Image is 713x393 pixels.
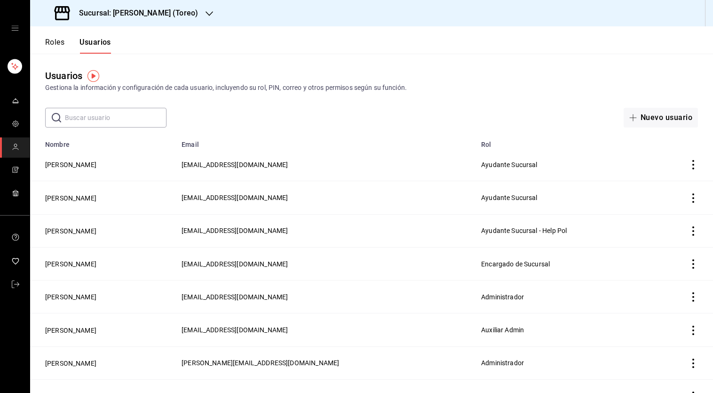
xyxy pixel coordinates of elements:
[481,161,538,168] span: Ayudante Sucursal
[45,259,96,269] button: [PERSON_NAME]
[45,226,96,236] button: [PERSON_NAME]
[30,135,176,148] th: Nombre
[45,69,82,83] div: Usuarios
[689,292,698,302] button: actions
[182,227,288,234] span: [EMAIL_ADDRESS][DOMAIN_NAME]
[182,293,288,301] span: [EMAIL_ADDRESS][DOMAIN_NAME]
[689,193,698,203] button: actions
[45,38,111,54] div: navigation tabs
[79,38,111,54] button: Usuarios
[11,24,19,32] button: open drawer
[689,259,698,269] button: actions
[71,8,198,19] h3: Sucursal: [PERSON_NAME] (Toreo)
[481,227,567,234] span: Ayudante Sucursal - Help Pol
[182,260,288,268] span: [EMAIL_ADDRESS][DOMAIN_NAME]
[689,359,698,368] button: actions
[475,135,651,148] th: Rol
[182,161,288,168] span: [EMAIL_ADDRESS][DOMAIN_NAME]
[481,194,538,201] span: Ayudante Sucursal
[45,292,96,302] button: [PERSON_NAME]
[182,359,339,367] span: [PERSON_NAME][EMAIL_ADDRESS][DOMAIN_NAME]
[481,359,524,367] span: Administrador
[689,226,698,236] button: actions
[624,108,698,128] button: Nuevo usuario
[45,83,698,93] div: Gestiona la información y configuración de cada usuario, incluyendo su rol, PIN, correo y otros p...
[45,326,96,335] button: [PERSON_NAME]
[45,38,64,54] button: Roles
[689,160,698,169] button: actions
[65,108,166,127] input: Buscar usuario
[176,135,475,148] th: Email
[45,359,96,368] button: [PERSON_NAME]
[481,260,550,268] span: Encargado de Sucursal
[45,193,96,203] button: [PERSON_NAME]
[481,326,524,334] span: Auxiliar Admin
[689,326,698,335] button: actions
[182,326,288,334] span: [EMAIL_ADDRESS][DOMAIN_NAME]
[45,160,96,169] button: [PERSON_NAME]
[87,70,99,82] img: Tooltip marker
[182,194,288,201] span: [EMAIL_ADDRESS][DOMAIN_NAME]
[481,293,524,301] span: Administrador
